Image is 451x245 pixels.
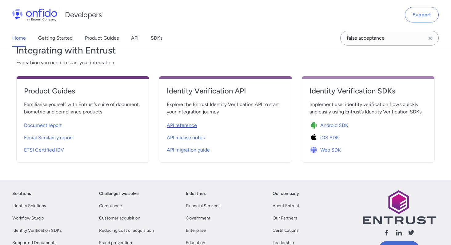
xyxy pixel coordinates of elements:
[405,7,439,22] a: Support
[99,215,140,222] a: Customer acquisition
[273,202,299,210] a: About Entrust
[167,118,284,130] a: API reference
[99,202,122,210] a: Compliance
[309,118,427,130] a: Icon Android SDKAndroid SDK
[167,146,210,154] span: API migration guide
[340,31,439,45] input: Onfido search input field
[408,229,415,239] a: Follow us X (Twitter)
[309,143,427,155] a: Icon Web SDKWeb SDK
[273,215,297,222] a: Our Partners
[309,101,427,116] span: Implement user identity verification flows quickly and easily using Entrust’s Identity Verificati...
[362,190,436,224] img: Entrust logo
[426,35,434,42] svg: Clear search field button
[186,227,206,234] a: Enterprise
[12,30,26,47] a: Home
[24,143,142,155] a: ETSI Certified IDV
[16,44,435,57] h3: Integrating with Entrust
[309,133,320,142] img: Icon iOS SDK
[12,202,46,210] a: Identity Solutions
[167,86,284,96] h4: Identity Verification API
[24,86,142,101] a: Product Guides
[167,101,284,116] span: Explore the Entrust Identity Verification API to start your integration journey
[167,143,284,155] a: API migration guide
[320,122,348,129] span: Android SDK
[151,30,162,47] a: SDKs
[395,229,403,239] a: Follow us linkedin
[320,146,341,154] span: Web SDK
[167,86,284,101] a: Identity Verification API
[309,121,320,130] img: Icon Android SDK
[309,86,427,96] h4: Identity Verification SDKs
[395,229,403,236] svg: Follow us linkedin
[24,130,142,143] a: Facial Similarity report
[320,134,339,141] span: iOS SDK
[85,30,119,47] a: Product Guides
[24,122,62,129] span: Document report
[99,227,154,234] a: Reducing cost of acquisition
[186,202,221,210] a: Financial Services
[273,227,299,234] a: Certifications
[99,190,139,197] a: Challenges we solve
[12,190,31,197] a: Solutions
[24,146,64,154] span: ETSI Certified IDV
[24,118,142,130] a: Document report
[167,134,205,141] span: API release notes
[24,134,73,141] span: Facial Similarity report
[12,9,57,21] img: Onfido Logo
[383,229,390,236] svg: Follow us facebook
[186,190,206,197] a: Industries
[24,86,142,96] h4: Product Guides
[12,215,44,222] a: Workflow Studio
[16,59,435,66] span: Everything you need to start your integration
[65,10,102,20] h1: Developers
[12,227,62,234] a: Identity Verification SDKs
[309,130,427,143] a: Icon iOS SDKiOS SDK
[309,146,320,154] img: Icon Web SDK
[131,30,138,47] a: API
[167,122,197,129] span: API reference
[38,30,73,47] a: Getting Started
[273,190,299,197] a: Our company
[309,86,427,101] a: Identity Verification SDKs
[186,215,210,222] a: Government
[383,229,390,239] a: Follow us facebook
[408,229,415,236] svg: Follow us X (Twitter)
[167,130,284,143] a: API release notes
[24,101,142,116] span: Familiarise yourself with Entrust’s suite of document, biometric and compliance products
